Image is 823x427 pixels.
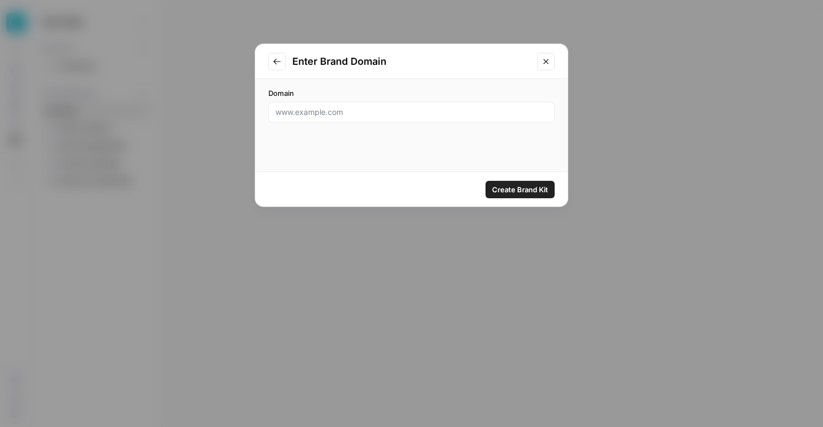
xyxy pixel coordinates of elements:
[292,54,531,69] h2: Enter Brand Domain
[492,184,548,195] span: Create Brand Kit
[268,53,286,70] button: Go to previous step
[268,88,555,99] label: Domain
[275,107,548,118] input: www.example.com
[486,181,555,198] button: Create Brand Kit
[537,53,555,70] button: Close modal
